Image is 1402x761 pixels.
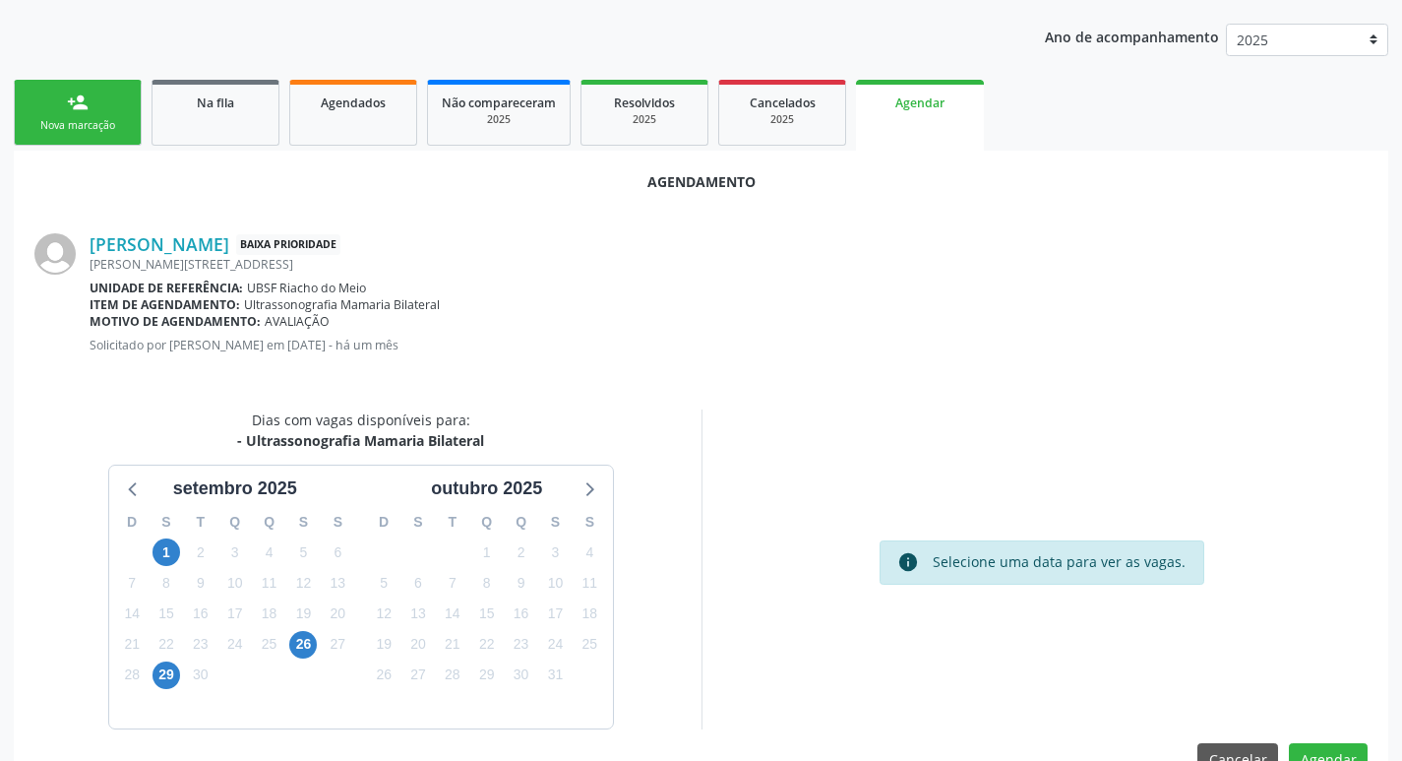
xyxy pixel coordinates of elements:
span: quinta-feira, 2 de outubro de 2025 [508,539,535,566]
div: Agendamento [34,171,1368,192]
span: segunda-feira, 20 de outubro de 2025 [404,631,432,659]
span: quinta-feira, 11 de setembro de 2025 [256,569,283,597]
span: terça-feira, 16 de setembro de 2025 [187,601,214,628]
div: S [538,507,573,538]
span: quinta-feira, 16 de outubro de 2025 [508,601,535,628]
div: Q [469,507,504,538]
div: S [573,507,607,538]
span: Na fila [197,95,234,111]
span: domingo, 5 de outubro de 2025 [370,569,397,597]
div: D [367,507,401,538]
div: T [435,507,469,538]
span: terça-feira, 23 de setembro de 2025 [187,631,214,659]
span: sábado, 25 de outubro de 2025 [576,631,603,659]
div: 2025 [733,112,831,127]
span: domingo, 28 de setembro de 2025 [118,662,146,689]
b: Motivo de agendamento: [90,313,261,330]
span: segunda-feira, 1 de setembro de 2025 [152,539,180,566]
span: quinta-feira, 4 de setembro de 2025 [256,539,283,566]
span: sábado, 4 de outubro de 2025 [576,539,603,566]
span: segunda-feira, 15 de setembro de 2025 [152,601,180,628]
span: terça-feira, 2 de setembro de 2025 [187,539,214,566]
span: sexta-feira, 19 de setembro de 2025 [289,601,317,628]
span: sábado, 27 de setembro de 2025 [324,631,351,659]
span: sexta-feira, 5 de setembro de 2025 [289,539,317,566]
span: Baixa Prioridade [236,234,340,255]
span: terça-feira, 21 de outubro de 2025 [439,631,466,659]
span: quarta-feira, 10 de setembro de 2025 [221,569,249,597]
span: quarta-feira, 29 de outubro de 2025 [473,662,501,689]
span: Ultrassonografia Mamaria Bilateral [244,296,440,313]
div: - Ultrassonografia Mamaria Bilateral [237,430,484,451]
div: Nova marcação [29,118,127,133]
span: terça-feira, 14 de outubro de 2025 [439,601,466,628]
div: S [321,507,355,538]
p: Ano de acompanhamento [1045,24,1219,48]
span: AVALIAÇÃO [265,313,330,330]
i: info [897,551,919,573]
a: [PERSON_NAME] [90,233,229,255]
div: S [150,507,184,538]
div: Selecione uma data para ver as vagas. [933,551,1186,573]
span: sexta-feira, 12 de setembro de 2025 [289,569,317,597]
span: quinta-feira, 30 de outubro de 2025 [508,662,535,689]
span: Agendar [895,95,945,111]
div: Q [504,507,538,538]
span: quarta-feira, 17 de setembro de 2025 [221,601,249,628]
span: sexta-feira, 10 de outubro de 2025 [541,569,569,597]
div: person_add [67,92,89,113]
span: domingo, 19 de outubro de 2025 [370,631,397,659]
span: domingo, 12 de outubro de 2025 [370,601,397,628]
p: Solicitado por [PERSON_NAME] em [DATE] - há um mês [90,337,1368,353]
span: quinta-feira, 9 de outubro de 2025 [508,569,535,597]
span: quarta-feira, 22 de outubro de 2025 [473,631,501,659]
img: img [34,233,76,275]
span: quinta-feira, 18 de setembro de 2025 [256,601,283,628]
span: quarta-feira, 1 de outubro de 2025 [473,539,501,566]
div: 2025 [595,112,694,127]
span: UBSF Riacho do Meio [247,280,366,296]
span: segunda-feira, 6 de outubro de 2025 [404,569,432,597]
span: segunda-feira, 22 de setembro de 2025 [152,631,180,659]
span: segunda-feira, 29 de setembro de 2025 [152,662,180,689]
span: domingo, 7 de setembro de 2025 [118,569,146,597]
span: quarta-feira, 3 de setembro de 2025 [221,539,249,566]
span: terça-feira, 7 de outubro de 2025 [439,569,466,597]
div: Dias com vagas disponíveis para: [237,410,484,451]
span: Resolvidos [614,95,675,111]
span: sábado, 11 de outubro de 2025 [576,569,603,597]
span: sexta-feira, 24 de outubro de 2025 [541,631,569,659]
span: Agendados [321,95,386,111]
span: quarta-feira, 8 de outubro de 2025 [473,569,501,597]
span: sexta-feira, 26 de setembro de 2025 [289,631,317,659]
span: segunda-feira, 13 de outubro de 2025 [404,601,432,628]
span: sábado, 6 de setembro de 2025 [324,539,351,566]
span: segunda-feira, 27 de outubro de 2025 [404,662,432,689]
div: S [286,507,321,538]
div: [PERSON_NAME][STREET_ADDRESS] [90,256,1368,273]
span: sábado, 18 de outubro de 2025 [576,601,603,628]
span: Cancelados [750,95,816,111]
div: outubro 2025 [423,476,550,502]
b: Item de agendamento: [90,296,240,313]
span: segunda-feira, 8 de setembro de 2025 [152,569,180,597]
div: 2025 [442,112,556,127]
span: quinta-feira, 23 de outubro de 2025 [508,631,535,659]
span: quarta-feira, 15 de outubro de 2025 [473,601,501,628]
span: domingo, 26 de outubro de 2025 [370,662,397,689]
span: sábado, 13 de setembro de 2025 [324,569,351,597]
span: Não compareceram [442,95,556,111]
span: sexta-feira, 17 de outubro de 2025 [541,601,569,628]
span: quarta-feira, 24 de setembro de 2025 [221,631,249,659]
div: setembro 2025 [165,476,305,502]
div: S [401,507,436,538]
span: domingo, 21 de setembro de 2025 [118,631,146,659]
span: quinta-feira, 25 de setembro de 2025 [256,631,283,659]
div: D [115,507,150,538]
span: sexta-feira, 31 de outubro de 2025 [541,662,569,689]
span: terça-feira, 9 de setembro de 2025 [187,569,214,597]
div: T [183,507,217,538]
b: Unidade de referência: [90,280,243,296]
span: terça-feira, 30 de setembro de 2025 [187,662,214,689]
div: Q [252,507,286,538]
